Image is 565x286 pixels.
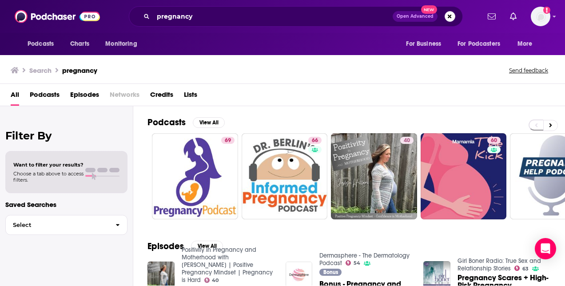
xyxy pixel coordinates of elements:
[5,129,127,142] h2: Filter By
[531,7,550,26] span: Logged in as veronica.smith
[404,136,410,145] span: 40
[99,36,148,52] button: open menu
[393,11,438,22] button: Open AdvancedNew
[129,6,463,27] div: Search podcasts, credits, & more...
[110,87,139,106] span: Networks
[484,9,499,24] a: Show notifications dropdown
[30,87,60,106] a: Podcasts
[184,87,197,106] a: Lists
[421,133,507,219] a: 60
[221,137,235,144] a: 69
[452,36,513,52] button: open menu
[517,38,533,50] span: More
[13,171,84,183] span: Choose a tab above to access filters.
[400,36,452,52] button: open menu
[21,36,65,52] button: open menu
[514,266,529,271] a: 63
[147,241,184,252] h2: Episodes
[28,38,54,50] span: Podcasts
[400,137,414,144] a: 40
[319,252,410,267] a: Dermasphere - The Dermatology Podcast
[70,87,99,106] a: Episodes
[346,260,360,266] a: 54
[421,5,437,14] span: New
[29,66,52,75] h3: Search
[458,38,500,50] span: For Podcasters
[308,137,322,144] a: 66
[193,117,225,128] button: View All
[535,238,556,259] div: Open Intercom Messenger
[354,261,360,265] span: 54
[531,7,550,26] button: Show profile menu
[522,267,529,271] span: 63
[458,257,541,272] a: Girl Boner Radio: True Sex and Relationship Stories
[153,9,393,24] input: Search podcasts, credits, & more...
[147,117,225,128] a: PodcastsView All
[11,87,19,106] a: All
[15,8,100,25] img: Podchaser - Follow, Share and Rate Podcasts
[397,14,434,19] span: Open Advanced
[147,241,223,252] a: EpisodesView All
[531,7,550,26] img: User Profile
[147,117,186,128] h2: Podcasts
[242,133,328,219] a: 66
[511,36,544,52] button: open menu
[487,137,501,144] a: 60
[64,36,95,52] a: Charts
[182,246,273,284] a: Positivity in Pregnancy and Motherhood with Joslyn Hillam | Positive Pregnancy Mindset | Pregnanc...
[506,67,551,74] button: Send feedback
[5,215,127,235] button: Select
[491,136,497,145] span: 60
[5,200,127,209] p: Saved Searches
[543,7,550,14] svg: Add a profile image
[323,270,338,275] span: Bonus
[212,278,219,282] span: 40
[225,136,231,145] span: 69
[152,133,238,219] a: 69
[506,9,520,24] a: Show notifications dropdown
[406,38,441,50] span: For Business
[204,278,219,283] a: 40
[105,38,137,50] span: Monitoring
[331,133,417,219] a: 40
[62,66,97,75] h3: pregnancy
[13,162,84,168] span: Want to filter your results?
[70,38,89,50] span: Charts
[312,136,318,145] span: 66
[6,222,108,228] span: Select
[191,241,223,251] button: View All
[150,87,173,106] a: Credits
